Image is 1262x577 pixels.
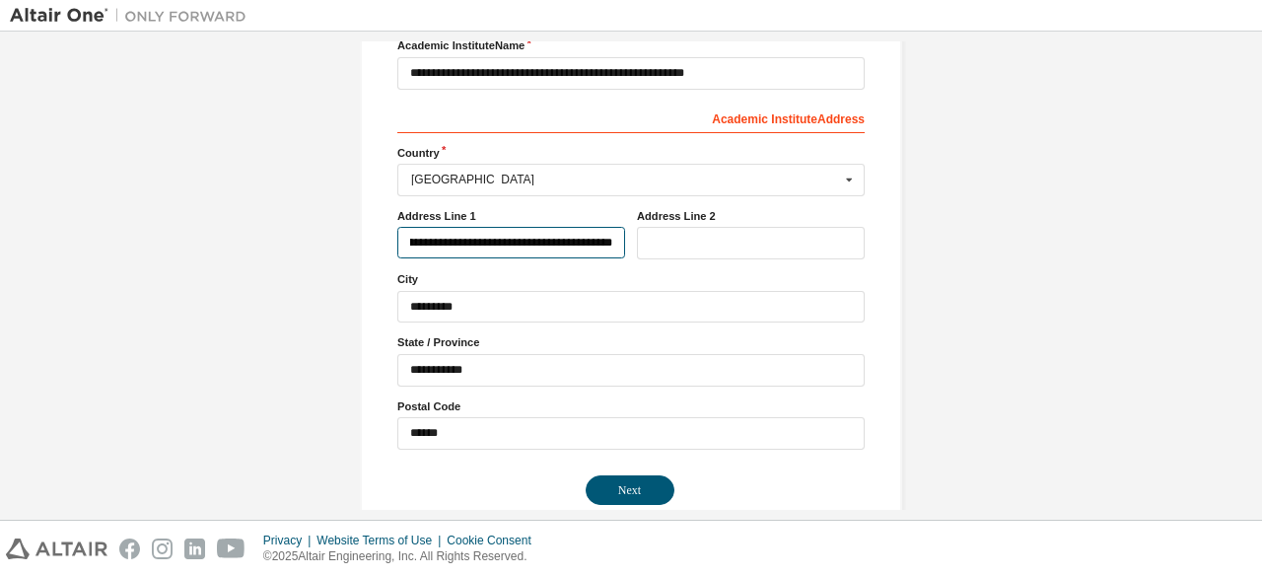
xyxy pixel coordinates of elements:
div: Website Terms of Use [316,533,447,548]
label: Country [397,145,865,161]
label: Academic Institute Name [397,37,865,53]
label: State / Province [397,334,865,350]
p: © 2025 Altair Engineering, Inc. All Rights Reserved. [263,548,543,565]
label: Postal Code [397,398,865,414]
label: Address Line 1 [397,208,625,224]
div: Privacy [263,533,316,548]
div: [GEOGRAPHIC_DATA] [411,174,840,185]
button: Next [586,475,674,505]
div: Cookie Consent [447,533,542,548]
img: facebook.svg [119,539,140,559]
label: Address Line 2 [637,208,865,224]
img: linkedin.svg [184,539,205,559]
img: altair_logo.svg [6,539,107,559]
img: instagram.svg [152,539,173,559]
img: Altair One [10,6,256,26]
label: City [397,271,865,287]
img: youtube.svg [217,539,245,559]
div: Academic Institute Address [397,102,865,133]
